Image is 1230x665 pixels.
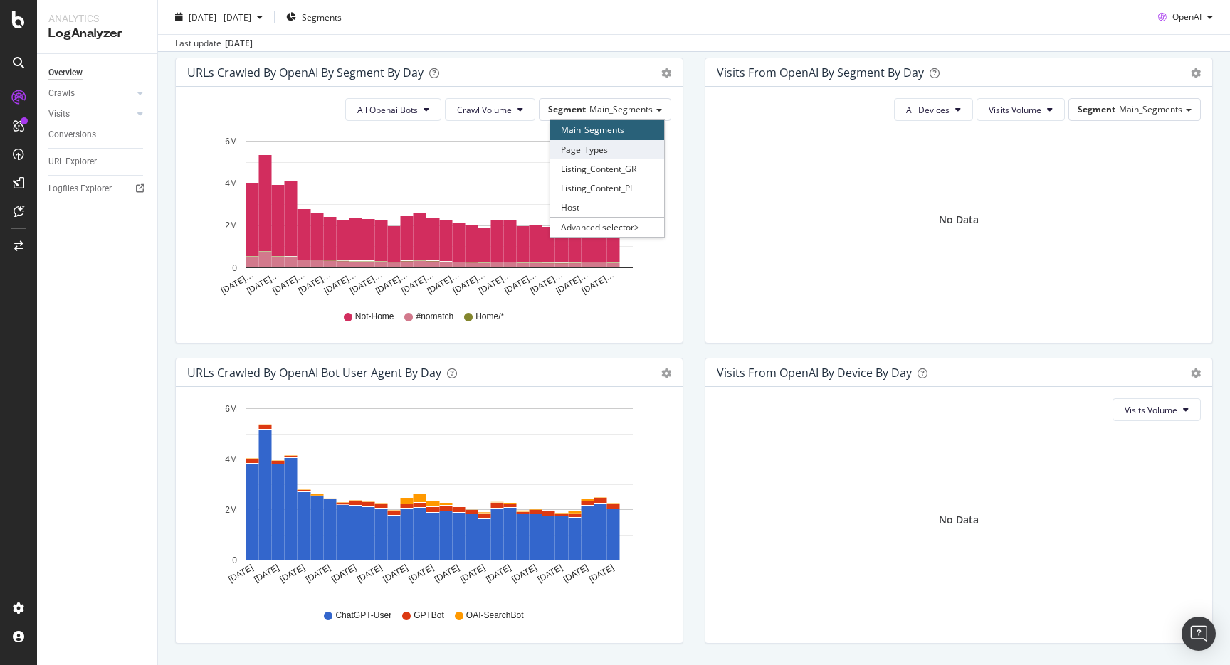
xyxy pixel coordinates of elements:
[550,159,664,179] div: Listing_Content_GR
[48,11,146,26] div: Analytics
[48,127,96,142] div: Conversions
[175,37,253,50] div: Last update
[939,513,979,527] div: No Data
[717,366,912,380] div: Visits From OpenAI By Device By Day
[187,366,441,380] div: URLs Crawled by OpenAI bot User Agent By Day
[1119,103,1182,115] span: Main_Segments
[355,311,394,323] span: Not-Home
[169,6,268,28] button: [DATE] - [DATE]
[550,120,664,139] div: Main_Segments
[1125,404,1177,416] span: Visits Volume
[48,65,147,80] a: Overview
[510,563,539,585] text: [DATE]
[355,563,384,585] text: [DATE]
[345,98,441,121] button: All Openai Bots
[1182,617,1216,651] div: Open Intercom Messenger
[48,65,83,80] div: Overview
[989,104,1041,116] span: Visits Volume
[48,154,97,169] div: URL Explorer
[1078,103,1115,115] span: Segment
[187,65,424,80] div: URLs Crawled by OpenAI By Segment By Day
[48,86,75,101] div: Crawls
[661,368,671,378] div: gear
[894,98,973,121] button: All Devices
[536,563,564,585] text: [DATE]
[457,104,512,116] span: Crawl Volume
[550,179,664,198] div: Listing_Content_PL
[189,11,251,23] span: [DATE] - [DATE]
[48,181,147,196] a: Logfiles Explorer
[458,563,487,585] text: [DATE]
[48,127,147,142] a: Conversions
[550,217,664,237] div: Advanced selector >
[1172,11,1202,23] span: OpenAI
[225,454,237,464] text: 4M
[717,65,924,80] div: Visits from OpenAI By Segment By Day
[48,107,133,122] a: Visits
[48,181,112,196] div: Logfiles Explorer
[357,104,418,116] span: All Openai Bots
[550,140,664,159] div: Page_Types
[48,86,133,101] a: Crawls
[484,563,512,585] text: [DATE]
[225,179,237,188] text: 4M
[225,404,237,414] text: 6M
[562,563,590,585] text: [DATE]
[661,68,671,78] div: gear
[939,213,979,227] div: No Data
[466,610,524,622] span: OAI-SearchBot
[1152,6,1219,28] button: OpenAI
[187,132,671,297] svg: A chart.
[225,505,237,515] text: 2M
[280,6,347,28] button: Segments
[48,107,70,122] div: Visits
[48,26,146,42] div: LogAnalyzer
[232,555,237,565] text: 0
[433,563,461,585] text: [DATE]
[445,98,535,121] button: Crawl Volume
[226,563,255,585] text: [DATE]
[382,563,410,585] text: [DATE]
[253,563,281,585] text: [DATE]
[1191,68,1201,78] div: gear
[548,103,586,115] span: Segment
[187,398,671,596] svg: A chart.
[977,98,1065,121] button: Visits Volume
[550,198,664,217] div: Host
[302,11,342,23] span: Segments
[416,311,453,323] span: #nomatch
[475,311,504,323] span: Home/*
[589,103,653,115] span: Main_Segments
[1191,368,1201,378] div: gear
[335,610,391,622] span: ChatGPT-User
[1113,398,1201,421] button: Visits Volume
[225,37,253,50] div: [DATE]
[225,137,237,147] text: 6M
[906,104,950,116] span: All Devices
[330,563,358,585] text: [DATE]
[48,154,147,169] a: URL Explorer
[587,563,616,585] text: [DATE]
[414,610,444,622] span: GPTBot
[225,221,237,231] text: 2M
[278,563,307,585] text: [DATE]
[407,563,436,585] text: [DATE]
[304,563,332,585] text: [DATE]
[232,263,237,273] text: 0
